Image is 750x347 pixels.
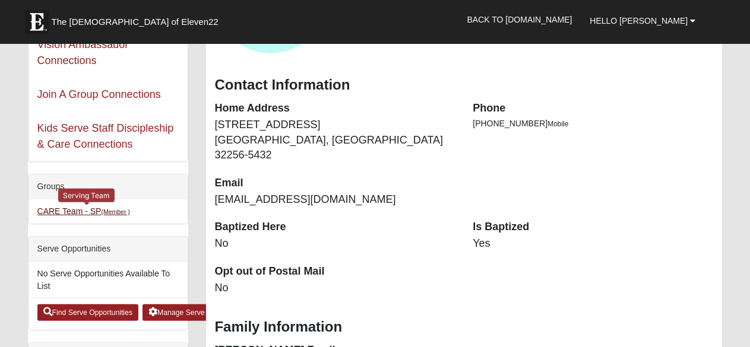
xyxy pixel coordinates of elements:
span: The [DEMOGRAPHIC_DATA] of Eleven22 [52,16,219,28]
span: Mobile [548,120,569,128]
span: Hello [PERSON_NAME] [590,16,688,26]
a: CARE Team - SP(Member ) [37,206,130,216]
a: Find Serve Opportunities [37,304,139,321]
a: Join A Group Connections [37,88,161,100]
h3: Family Information [215,319,714,336]
dt: Email [215,176,455,191]
dd: [EMAIL_ADDRESS][DOMAIN_NAME] [215,192,455,208]
img: Eleven22 logo [25,10,49,34]
li: No Serve Opportunities Available To List [29,262,188,298]
dt: Baptized Here [215,219,455,235]
dt: Is Baptized [473,219,713,235]
div: Groups [29,174,188,199]
dd: No [215,236,455,252]
a: Manage Serve Opportunities [143,304,256,321]
dt: Phone [473,101,713,116]
dt: Opt out of Postal Mail [215,264,455,279]
a: The [DEMOGRAPHIC_DATA] of Eleven22 [19,4,257,34]
div: Serving Team [58,189,115,202]
small: (Member ) [101,208,129,215]
a: Kids Serve Staff Discipleship & Care Connections [37,122,174,150]
a: Hello [PERSON_NAME] [581,6,705,36]
dd: [STREET_ADDRESS] [GEOGRAPHIC_DATA], [GEOGRAPHIC_DATA] 32256-5432 [215,117,455,163]
li: [PHONE_NUMBER] [473,117,713,130]
dt: Home Address [215,101,455,116]
a: Back to [DOMAIN_NAME] [458,5,581,34]
dd: Yes [473,236,713,252]
div: Serve Opportunities [29,237,188,262]
dd: No [215,281,455,296]
h3: Contact Information [215,77,714,94]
